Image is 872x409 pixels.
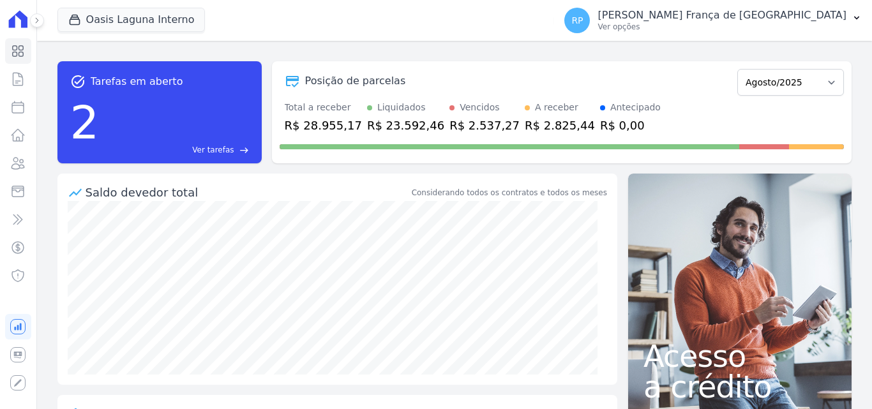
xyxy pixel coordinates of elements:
[285,101,362,114] div: Total a receber
[643,371,836,402] span: a crédito
[192,144,234,156] span: Ver tarefas
[412,187,607,198] div: Considerando todos os contratos e todos os meses
[377,101,426,114] div: Liquidados
[104,144,248,156] a: Ver tarefas east
[285,117,362,134] div: R$ 28.955,17
[554,3,872,38] button: RP [PERSON_NAME] França de [GEOGRAPHIC_DATA] Ver opções
[239,145,249,155] span: east
[57,8,206,32] button: Oasis Laguna Interno
[70,89,100,156] div: 2
[598,9,846,22] p: [PERSON_NAME] França de [GEOGRAPHIC_DATA]
[367,117,444,134] div: R$ 23.592,46
[643,341,836,371] span: Acesso
[449,117,520,134] div: R$ 2.537,27
[610,101,661,114] div: Antecipado
[535,101,578,114] div: A receber
[525,117,595,134] div: R$ 2.825,44
[598,22,846,32] p: Ver opções
[460,101,499,114] div: Vencidos
[91,74,183,89] span: Tarefas em aberto
[86,184,409,201] div: Saldo devedor total
[70,74,86,89] span: task_alt
[600,117,661,134] div: R$ 0,00
[305,73,406,89] div: Posição de parcelas
[571,16,583,25] span: RP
